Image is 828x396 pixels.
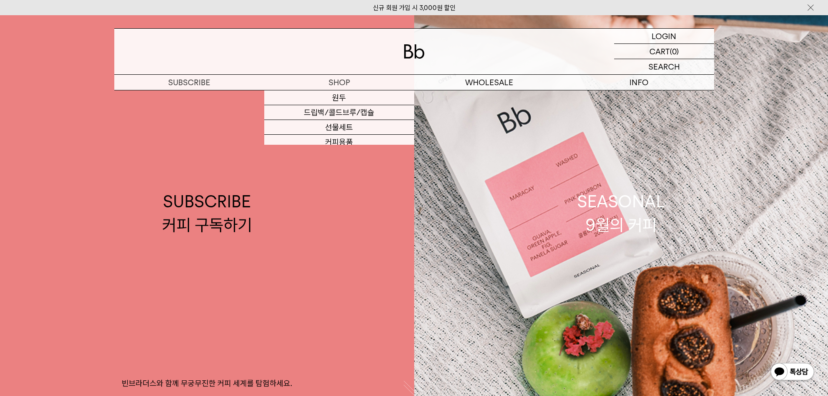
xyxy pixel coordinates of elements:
a: 선물세트 [264,120,414,135]
a: 신규 회원 가입 시 3,000원 할인 [373,4,456,12]
a: 커피용품 [264,135,414,150]
a: 드립백/콜드브루/캡슐 [264,105,414,120]
div: SUBSCRIBE 커피 구독하기 [162,190,252,236]
p: INFO [564,75,714,90]
p: LOGIN [652,29,676,43]
a: LOGIN [614,29,714,44]
img: 로고 [404,44,425,59]
a: CART (0) [614,44,714,59]
a: SUBSCRIBE [114,75,264,90]
p: WHOLESALE [414,75,564,90]
div: SEASONAL 9월의 커피 [577,190,665,236]
p: CART [649,44,670,59]
p: (0) [670,44,679,59]
a: SHOP [264,75,414,90]
a: 원두 [264,90,414,105]
img: 카카오톡 채널 1:1 채팅 버튼 [770,362,815,383]
p: SEARCH [648,59,680,74]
